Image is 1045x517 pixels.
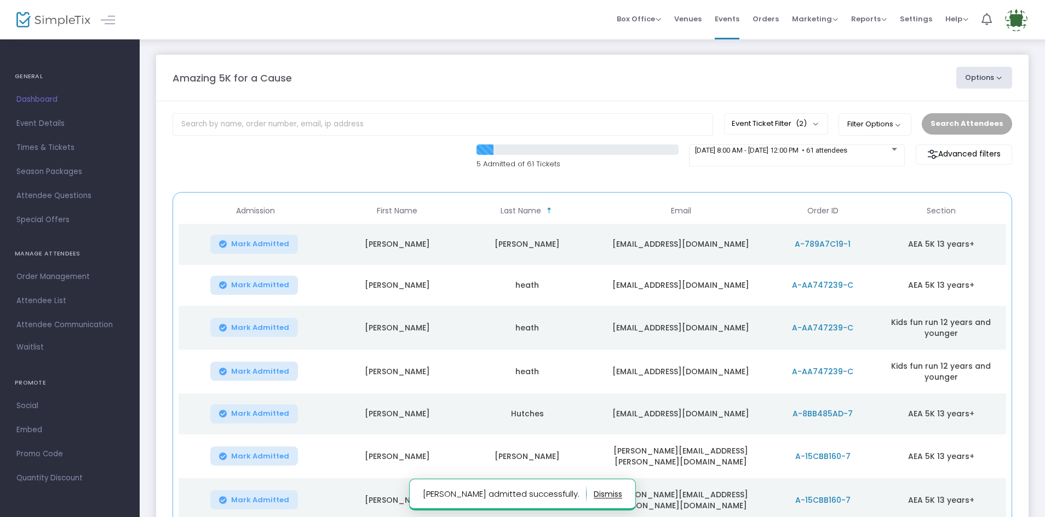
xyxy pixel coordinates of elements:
span: Marketing [792,14,838,24]
span: Order Management [16,270,123,284]
span: First Name [377,206,417,216]
m-button: Advanced filters [916,144,1012,165]
span: Mark Admitted [231,240,289,248]
td: Hutches [462,393,592,434]
span: Settings [900,5,932,33]
h4: PROMOTE [15,372,125,394]
span: Promo Code [16,447,123,461]
td: [EMAIL_ADDRESS][DOMAIN_NAME] [592,393,770,434]
span: Mark Admitted [231,281,289,289]
span: Special Offers [16,213,123,227]
span: Email [671,206,691,216]
span: Mark Admitted [231,367,289,376]
td: [PERSON_NAME] [462,224,592,265]
span: Dashboard [16,92,123,107]
span: Events [715,5,739,33]
span: Last Name [501,206,541,216]
td: AEA 5K 13 years+ [876,434,1006,478]
td: [PERSON_NAME] [332,393,462,434]
span: A-AA747239-C [792,366,853,377]
span: A-15CBB160-7 [795,495,851,506]
span: [DATE] 8:00 AM - [DATE] 12:00 PM • 61 attendees [695,146,847,154]
span: Mark Admitted [231,496,289,504]
button: Mark Admitted [210,362,298,381]
td: heath [462,350,592,393]
span: Box Office [617,14,661,24]
span: Attendee Questions [16,189,123,203]
p: 5 Admitted of 61 Tickets [476,159,679,170]
td: [PERSON_NAME] [332,265,462,306]
td: [EMAIL_ADDRESS][DOMAIN_NAME] [592,350,770,393]
span: Social [16,399,123,413]
button: dismiss [594,485,622,503]
td: [EMAIL_ADDRESS][DOMAIN_NAME] [592,224,770,265]
span: Section [927,206,956,216]
button: Mark Admitted [210,446,298,466]
span: Event Details [16,117,123,131]
span: A-789A7C19-1 [795,239,851,249]
button: Mark Admitted [210,276,298,295]
td: Kids fun run 12 years and younger [876,306,1006,350]
span: Quantity Discount [16,471,123,485]
button: Mark Admitted [210,404,298,423]
span: Venues [674,5,702,33]
h4: MANAGE ATTENDEES [15,243,125,265]
td: [EMAIL_ADDRESS][DOMAIN_NAME] [592,265,770,306]
span: Admission [236,206,275,216]
m-panel-title: Amazing 5K for a Cause [173,71,292,85]
span: A-AA747239-C [792,322,853,333]
span: Season Packages [16,165,123,179]
td: Kids fun run 12 years and younger [876,350,1006,393]
td: heath [462,306,592,350]
span: Mark Admitted [231,452,289,461]
td: AEA 5K 13 years+ [876,393,1006,434]
button: Filter Options [839,113,911,135]
td: [PERSON_NAME] [332,434,462,478]
span: Order ID [807,206,839,216]
td: [EMAIL_ADDRESS][DOMAIN_NAME] [592,306,770,350]
button: Event Ticket Filter(2) [724,113,828,134]
img: filter [927,149,938,160]
td: AEA 5K 13 years+ [876,265,1006,306]
span: (2) [796,119,807,128]
td: heath [462,265,592,306]
span: Attendee Communication [16,318,123,332]
span: A-15CBB160-7 [795,451,851,462]
button: Options [956,67,1012,89]
span: Mark Admitted [231,409,289,418]
span: Embed [16,423,123,437]
p: [PERSON_NAME] admitted successfully. [423,485,587,503]
td: [PERSON_NAME][EMAIL_ADDRESS][PERSON_NAME][DOMAIN_NAME] [592,434,770,478]
button: Mark Admitted [210,490,298,509]
span: A-AA747239-C [792,280,853,291]
td: [PERSON_NAME] [332,224,462,265]
span: Help [945,14,968,24]
span: Waitlist [16,342,44,353]
span: Mark Admitted [231,323,289,332]
td: AEA 5K 13 years+ [876,224,1006,265]
span: Times & Tickets [16,141,123,155]
h4: GENERAL [15,66,125,88]
span: Sortable [545,206,554,215]
span: Orders [753,5,779,33]
span: Reports [851,14,887,24]
span: Attendee List [16,294,123,308]
input: Search by name, order number, email, ip address [173,113,713,136]
td: [PERSON_NAME] [332,350,462,393]
td: [PERSON_NAME] [462,434,592,478]
button: Mark Admitted [210,318,298,337]
span: A-8BB485AD-7 [793,408,853,419]
td: [PERSON_NAME] [332,306,462,350]
button: Mark Admitted [210,235,298,254]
